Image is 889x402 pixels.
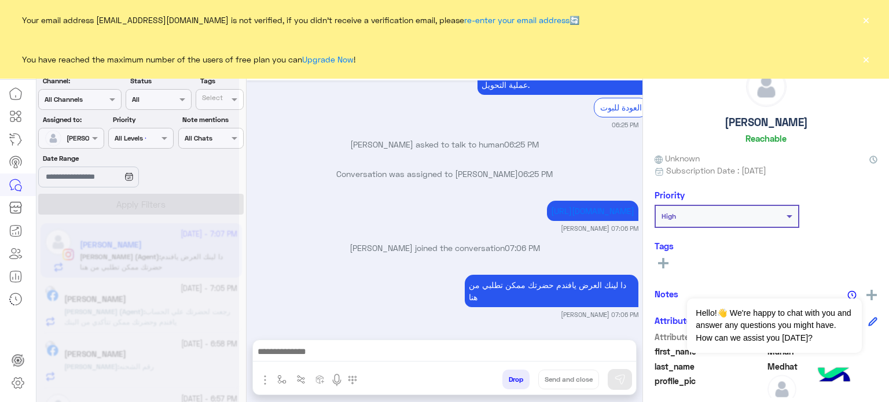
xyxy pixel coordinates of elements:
div: loading... [127,128,148,148]
span: first_name [655,345,765,357]
span: 06:25 PM [504,139,539,149]
span: 07:06 PM [505,243,540,253]
p: 7/10/2025, 7:06 PM [465,275,638,307]
small: 06:25 PM [612,120,638,130]
img: make a call [348,375,357,385]
img: create order [315,375,325,384]
span: Unknown [655,152,700,164]
span: Subscription Date : [DATE] [666,164,766,176]
b: High [662,212,676,220]
button: create order [311,370,330,389]
span: You have reached the maximum number of the users of free plan you can ! [22,53,355,65]
span: Attribute Name [655,331,765,343]
h6: Notes [655,289,678,299]
img: Trigger scenario [296,375,306,384]
a: Upgrade Now [302,54,354,64]
div: العودة للبوت [594,98,648,117]
p: [PERSON_NAME] joined the conversation [251,242,638,254]
button: Send and close [538,370,599,389]
button: × [860,14,872,25]
img: add [866,290,877,300]
button: Trigger scenario [292,370,311,389]
span: Hello!👋 We're happy to chat with you and answer any questions you might have. How can we assist y... [687,298,861,353]
h5: [PERSON_NAME] [725,116,808,129]
span: 06:25 PM [518,169,553,179]
img: select flow [277,375,286,384]
a: re-enter your email address [464,15,570,25]
img: defaultAdmin.png [747,67,786,106]
p: [PERSON_NAME] asked to talk to human [251,138,638,150]
button: × [860,53,872,65]
img: send message [614,374,626,385]
img: hulul-logo.png [814,356,854,396]
div: Select [200,93,223,106]
small: [PERSON_NAME] 07:06 PM [561,310,638,319]
p: 7/10/2025, 7:06 PM [547,201,638,221]
button: select flow [273,370,292,389]
img: send attachment [258,373,272,387]
h6: Tags [655,241,877,251]
span: Medhat [767,360,878,373]
span: Your email address [EMAIL_ADDRESS][DOMAIN_NAME] is not verified, if you didn't receive a verifica... [22,14,579,26]
h6: Attributes [655,315,696,326]
small: [PERSON_NAME] 07:06 PM [561,224,638,233]
span: profile_pic [655,375,765,401]
img: send voice note [330,373,344,387]
button: Drop [502,370,530,389]
h6: Priority [655,190,685,200]
a: [URL][DOMAIN_NAME] [551,206,634,216]
p: Conversation was assigned to [PERSON_NAME] [251,168,638,180]
span: last_name [655,360,765,373]
h6: Reachable [745,133,787,143]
